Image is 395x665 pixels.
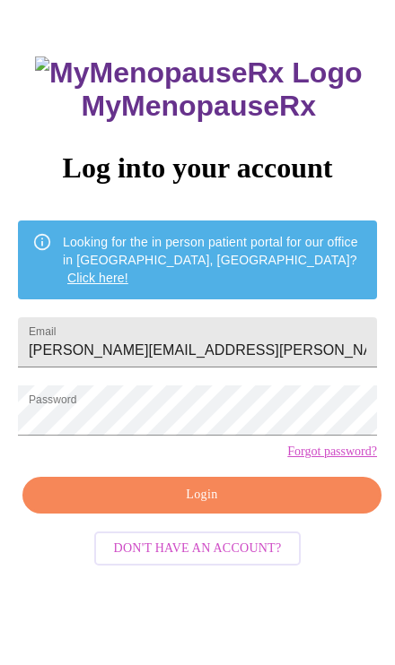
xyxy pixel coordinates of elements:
[35,56,362,90] img: MyMenopauseRx Logo
[90,540,306,555] a: Don't have an account?
[94,531,302,566] button: Don't have an account?
[43,484,361,506] span: Login
[63,226,363,294] div: Looking for the in person patient portal for our office in [GEOGRAPHIC_DATA], [GEOGRAPHIC_DATA]?
[21,56,378,123] h3: MyMenopauseRx
[18,151,377,185] h3: Log into your account
[114,538,282,560] span: Don't have an account?
[22,477,382,514] button: Login
[287,445,377,459] a: Forgot password?
[67,271,128,285] a: Click here!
